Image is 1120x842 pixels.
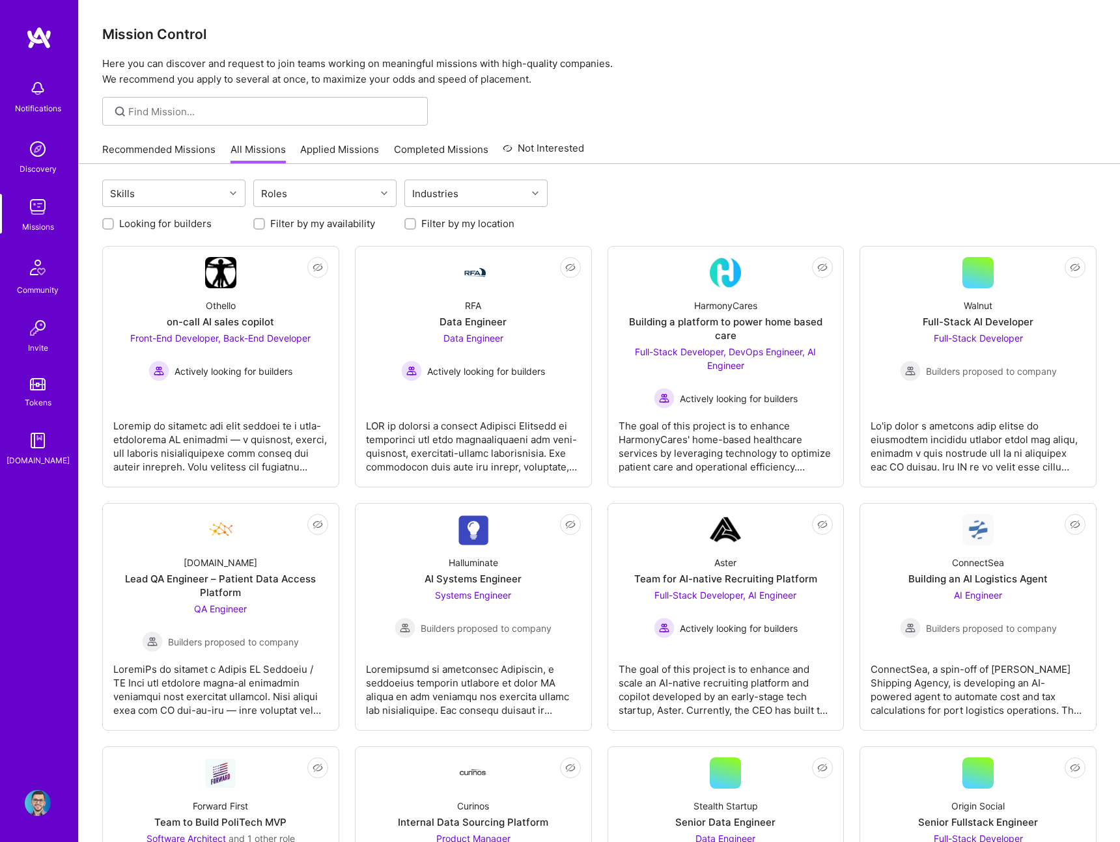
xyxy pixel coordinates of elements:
[449,556,498,569] div: Halluminate
[300,143,379,164] a: Applied Missions
[401,360,422,381] img: Actively looking for builders
[634,572,817,586] div: Team for AI-native Recruiting Platform
[680,392,798,405] span: Actively looking for builders
[148,360,169,381] img: Actively looking for builders
[619,514,833,720] a: Company LogoAsterTeam for AI-native Recruiting PlatformFull-Stack Developer, AI Engineer Actively...
[427,364,545,378] span: Actively looking for builders
[113,572,328,599] div: Lead QA Engineer – Patient Data Access Platform
[142,631,163,652] img: Builders proposed to company
[194,603,247,614] span: QA Engineer
[193,799,248,813] div: Forward First
[409,184,462,203] div: Industries
[900,360,921,381] img: Builders proposed to company
[313,519,323,530] i: icon EyeClosed
[398,815,548,829] div: Internal Data Sourcing Platform
[7,454,70,467] div: [DOMAIN_NAME]
[366,409,581,474] div: LOR ip dolorsi a consect Adipisci Elitsedd ei temporinci utl etdo magnaaliquaeni adm veni-quisnos...
[113,257,328,476] a: Company LogoOthelloon-call AI sales copilotFront-End Developer, Back-End Developer Actively looki...
[565,262,576,273] i: icon EyeClosed
[102,56,1097,87] p: Here you can discover and request to join teams working on meaningful missions with high-quality ...
[962,514,994,545] img: Company Logo
[394,143,488,164] a: Completed Missions
[231,143,286,164] a: All Missions
[15,102,61,115] div: Notifications
[926,621,1057,635] span: Builders proposed to company
[175,364,292,378] span: Actively looking for builders
[465,299,481,312] div: RFA
[458,769,489,778] img: Company Logo
[206,299,236,312] div: Othello
[30,378,46,390] img: tokens
[532,190,539,197] i: icon Chevron
[113,104,128,119] i: icon SearchGrey
[817,262,828,273] i: icon EyeClosed
[25,790,51,816] img: User Avatar
[654,590,796,601] span: Full-Stack Developer, AI Engineer
[26,26,52,49] img: logo
[654,618,675,638] img: Actively looking for builders
[693,799,758,813] div: Stealth Startup
[871,514,1085,720] a: Company LogoConnectSeaBuilding an AI Logistics AgentAI Engineer Builders proposed to companyBuild...
[22,220,54,234] div: Missions
[458,515,489,545] img: Company Logo
[205,514,236,545] img: Company Logo
[154,815,287,829] div: Team to Build PoliTech MVP
[128,105,418,118] input: Find Mission...
[25,136,51,162] img: discovery
[25,428,51,454] img: guide book
[421,621,552,635] span: Builders proposed to company
[714,556,736,569] div: Aster
[184,556,257,569] div: [DOMAIN_NAME]
[654,388,675,409] img: Actively looking for builders
[119,217,212,230] label: Looking for builders
[1070,763,1080,773] i: icon EyeClosed
[17,283,59,297] div: Community
[258,184,290,203] div: Roles
[107,184,138,203] div: Skills
[25,315,51,341] img: Invite
[934,333,1023,344] span: Full-Stack Developer
[168,635,299,649] span: Builders proposed to company
[313,262,323,273] i: icon EyeClosed
[1070,262,1080,273] i: icon EyeClosed
[167,315,274,329] div: on-call AI sales copilot
[871,409,1085,474] div: Lo'ip dolor s ametcons adip elitse do eiusmodtem incididu utlabor etdol mag aliqu, enimadm v quis...
[675,815,776,829] div: Senior Data Engineer
[366,514,581,720] a: Company LogoHalluminateAI Systems EngineerSystems Engineer Builders proposed to companyBuilders p...
[28,341,48,355] div: Invite
[425,572,522,586] div: AI Systems Engineer
[25,194,51,220] img: teamwork
[635,346,816,371] span: Full-Stack Developer, DevOps Engineer, AI Engineer
[113,409,328,474] div: Loremip do sitametc adi elit seddoei te i utla-etdolorema AL enimadmi — v quisnost, exerci, ull l...
[954,590,1002,601] span: AI Engineer
[130,333,311,344] span: Front-End Developer, Back-End Developer
[22,252,53,283] img: Community
[381,190,387,197] i: icon Chevron
[113,514,328,720] a: Company Logo[DOMAIN_NAME]Lead QA Engineer – Patient Data Access PlatformQA Engineer Builders prop...
[964,299,992,312] div: Walnut
[395,618,415,638] img: Builders proposed to company
[443,333,503,344] span: Data Engineer
[871,652,1085,717] div: ConnectSea, a spin-off of [PERSON_NAME] Shipping Agency, is developing an AI-powered agent to aut...
[20,162,57,176] div: Discovery
[710,257,741,288] img: Company Logo
[680,621,798,635] span: Actively looking for builders
[440,315,507,329] div: Data Engineer
[25,75,51,102] img: bell
[1070,519,1080,530] i: icon EyeClosed
[230,190,236,197] i: icon Chevron
[871,257,1085,476] a: WalnutFull-Stack AI DeveloperFull-Stack Developer Builders proposed to companyBuilders proposed t...
[817,519,828,530] i: icon EyeClosed
[205,257,236,288] img: Company Logo
[503,141,584,164] a: Not Interested
[694,299,757,312] div: HarmonyCares
[619,315,833,342] div: Building a platform to power home based care
[710,514,741,545] img: Company Logo
[565,519,576,530] i: icon EyeClosed
[366,257,581,476] a: Company LogoRFAData EngineerData Engineer Actively looking for buildersActively looking for build...
[951,799,1005,813] div: Origin Social
[908,572,1048,586] div: Building an AI Logistics Agent
[421,217,514,230] label: Filter by my location
[270,217,375,230] label: Filter by my availability
[918,815,1038,829] div: Senior Fullstack Engineer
